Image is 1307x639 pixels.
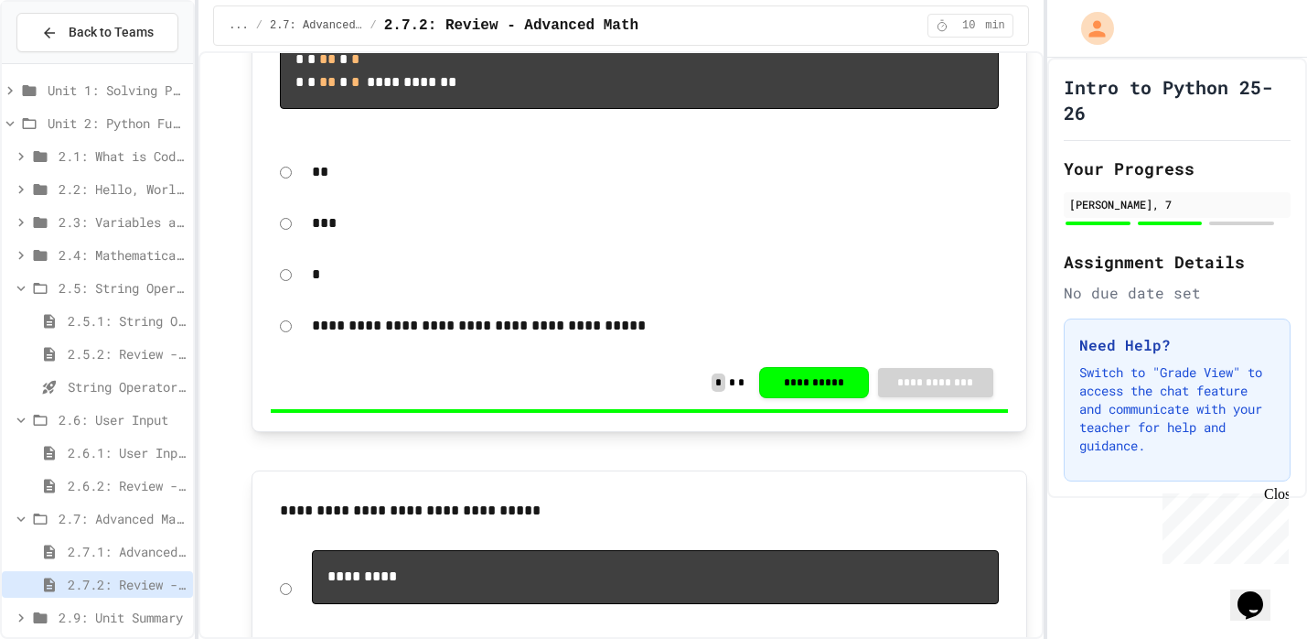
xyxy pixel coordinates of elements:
[954,18,983,33] span: 10
[370,18,377,33] span: /
[59,509,186,528] span: 2.7: Advanced Math
[229,18,249,33] span: ...
[1069,196,1285,212] div: [PERSON_NAME], 7
[1064,156,1291,181] h2: Your Progress
[59,212,186,232] span: 2.3: Variables and Data Types
[59,410,186,429] span: 2.6: User Input
[1062,7,1119,49] div: My Account
[68,542,186,561] span: 2.7.1: Advanced Math
[59,179,186,199] span: 2.2: Hello, World!
[1079,334,1275,356] h3: Need Help?
[48,81,186,100] span: Unit 1: Solving Problems in Computer Science
[7,7,126,116] div: Chat with us now!Close
[69,23,154,42] span: Back to Teams
[1155,486,1289,564] iframe: chat widget
[985,18,1005,33] span: min
[59,245,186,265] span: 2.4: Mathematical Operators
[384,15,638,37] span: 2.7.2: Review - Advanced Math
[68,575,186,594] span: 2.7.2: Review - Advanced Math
[68,377,186,396] span: String Operators - Quiz
[59,278,186,298] span: 2.5: String Operators
[1079,363,1275,455] p: Switch to "Grade View" to access the chat feature and communicate with your teacher for help and ...
[59,608,186,627] span: 2.9: Unit Summary
[68,311,186,330] span: 2.5.1: String Operators
[68,443,186,462] span: 2.6.1: User Input
[270,18,363,33] span: 2.7: Advanced Math
[48,114,186,133] span: Unit 2: Python Fundamentals
[68,476,186,495] span: 2.6.2: Review - User Input
[68,344,186,363] span: 2.5.2: Review - String Operators
[256,18,262,33] span: /
[1064,74,1291,125] h1: Intro to Python 25-26
[1064,249,1291,275] h2: Assignment Details
[59,146,186,166] span: 2.1: What is Code?
[1230,566,1289,621] iframe: chat widget
[1064,282,1291,304] div: No due date set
